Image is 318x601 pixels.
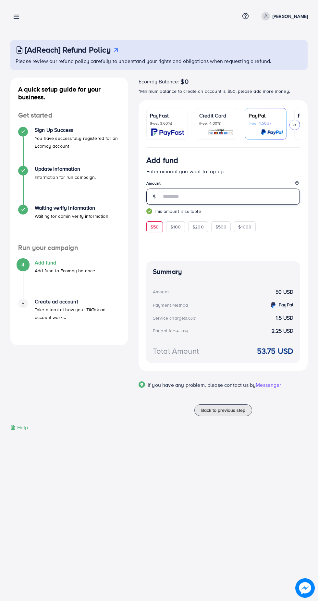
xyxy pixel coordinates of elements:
h4: Summary [153,268,293,276]
h3: [AdReach] Refund Policy [25,45,111,55]
li: Waiting verify information [10,205,128,244]
h4: Update Information [35,166,96,172]
span: 4 [21,261,24,268]
iframe: PayPal [235,240,300,251]
p: [PERSON_NAME] [273,12,308,20]
h4: Sign Up Success [35,127,120,133]
strong: 53.75 USD [257,345,293,357]
span: Ecomdy Balance: [139,78,179,85]
span: Messenger [256,381,281,388]
p: (Fee: 3.60%) [150,121,184,126]
p: Take a look at how your TikTok ad account works. [35,306,120,321]
img: guide [146,208,152,214]
p: PayFast [150,112,184,119]
p: Please review our refund policy carefully to understand your rights and obligations when requesti... [16,57,304,65]
img: card [261,129,283,136]
img: card [208,129,234,136]
div: Payment Method [153,302,188,308]
small: (3.00%) [184,316,196,321]
h4: Waiting verify information [35,205,109,211]
div: Amount [153,288,169,295]
span: If you have any problem, please contact us by [148,381,256,388]
strong: 50 USD [275,288,293,296]
p: You have successfully registered for an Ecomdy account [35,134,120,150]
button: Back to previous step [194,404,252,416]
li: Update Information [10,166,128,205]
h4: Get started [10,111,128,119]
div: Total Amount [153,345,199,357]
img: card [151,129,184,136]
p: PayPal [249,112,283,119]
h3: Add fund [146,155,178,165]
span: Back to previous step [201,407,245,413]
li: Create ad account [10,299,128,337]
h4: Create ad account [35,299,120,305]
p: Add fund to Ecomdy balance [35,267,95,275]
a: [PERSON_NAME] [259,12,308,20]
strong: PayPal [279,301,293,308]
p: (Fee: 4.00%) [199,121,234,126]
legend: Amount [146,180,300,189]
span: $200 [192,224,204,230]
div: Service charge [153,315,198,321]
p: Information for run campaign. [35,173,96,181]
li: Add fund [10,260,128,299]
strong: 1.5 USD [276,314,293,322]
img: credit [269,301,277,309]
span: $100 [170,224,181,230]
p: Enter amount you want to top-up [146,167,300,175]
small: (4.50%) [176,328,188,334]
img: Popup guide [139,381,145,388]
img: image [295,578,315,598]
div: Help [10,424,28,431]
p: (Fee: 4.50%) [249,121,283,126]
span: $0 [180,78,188,85]
strong: 2.25 USD [272,327,293,335]
span: $500 [215,224,227,230]
p: Waiting for admin verify information. [35,212,109,220]
li: Sign Up Success [10,127,128,166]
h4: Add fund [35,260,95,266]
small: This amount is suitable [146,208,300,215]
div: Paypal fee [153,327,190,334]
h4: A quick setup guide for your business. [10,85,128,101]
span: $1000 [238,224,251,230]
span: 5 [21,300,24,307]
p: *Minimum balance to create an account is $50, please add more money. [139,87,308,95]
p: Credit Card [199,112,234,119]
span: $50 [151,224,159,230]
h4: Run your campaign [10,244,128,252]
